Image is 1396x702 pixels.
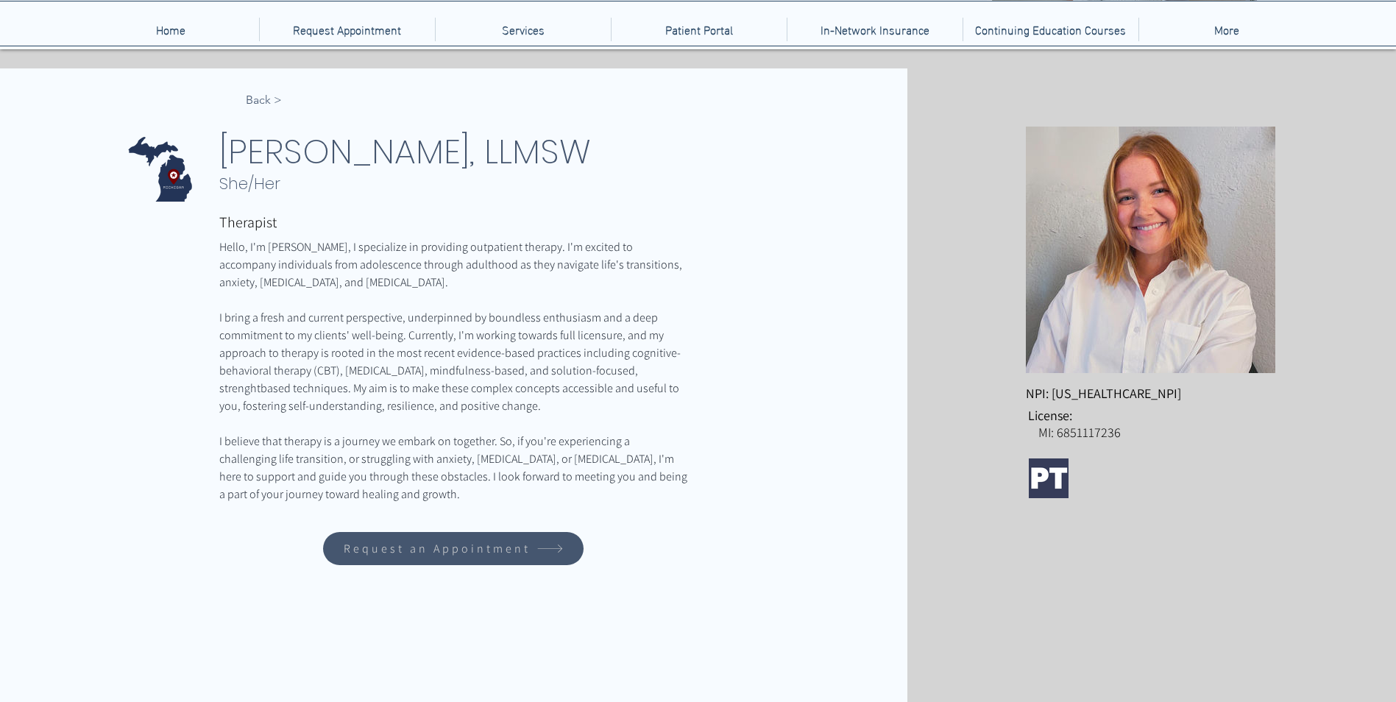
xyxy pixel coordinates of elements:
[611,18,787,41] a: Patient Portal
[219,239,684,290] span: Hello, I'm [PERSON_NAME], I specialize in providing outpatient therapy. I'm excited to accompany ...
[219,213,277,232] span: Therapist
[259,18,435,41] a: Request Appointment
[968,18,1133,41] p: Continuing Education Courses
[1078,458,1118,498] img: LinkedIn Link
[963,18,1138,41] a: Continuing Education Courses
[1026,385,1181,402] span: NPI: [US_HEALTHCARE_NPI]
[1026,127,1275,373] img: Dorie Bekins, LLMSW
[82,18,1314,41] nav: Site
[495,18,552,41] p: Services
[658,18,740,41] p: Patient Portal
[344,541,531,556] span: Request an Appointment
[1028,407,1072,424] span: License:
[813,18,937,41] p: In-Network Insurance
[149,18,193,41] p: Home
[219,433,690,502] span: I believe that therapy is a journey we embark on together. So, if you're experiencing a challengi...
[219,172,280,195] span: She/Her
[323,532,584,565] a: Request an Appointment
[1029,458,1069,498] img: Psychology Today Profile Link
[286,18,408,41] p: Request Appointment
[1038,424,1276,441] p: MI: 6851117236
[219,310,681,414] span: I bring a fresh and current perspective, underpinned by boundless enthusiasm and a deep commitmen...
[219,90,282,111] a: < Back
[82,18,259,41] a: Home
[787,18,963,41] a: In-Network Insurance
[219,128,591,175] span: [PERSON_NAME], LLMSW
[1207,18,1247,41] p: More
[246,92,282,108] span: < Back
[435,18,611,41] div: Services
[1128,458,1168,498] img: Facebook Link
